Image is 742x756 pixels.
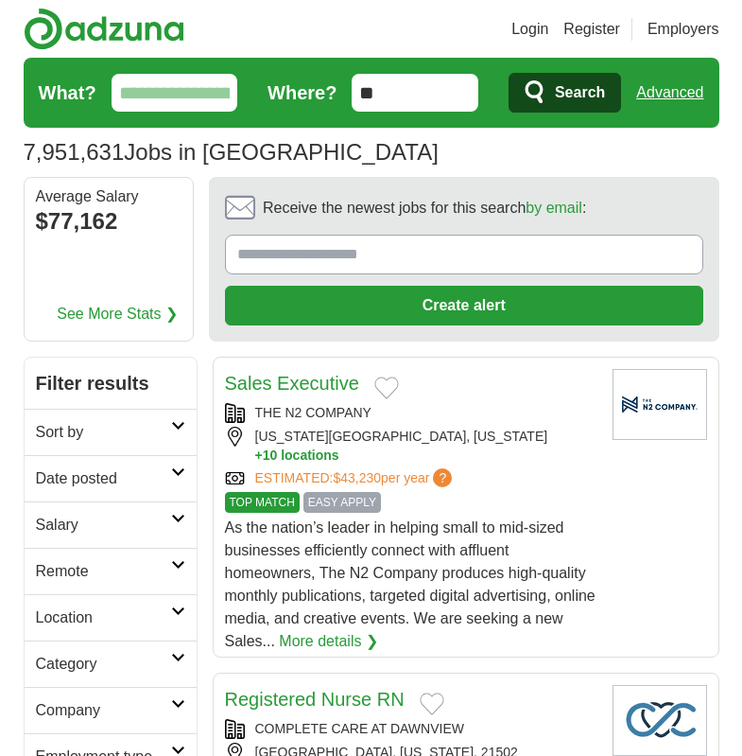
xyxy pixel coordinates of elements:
a: by email [526,200,582,216]
h1: Jobs in [GEOGRAPHIC_DATA] [24,139,439,165]
img: Adzuna logo [24,8,184,50]
h2: Salary [36,514,171,536]
span: Receive the newest jobs for this search : [263,197,586,220]
h2: Remote [36,560,171,583]
span: Search [555,74,605,112]
a: Category [25,641,197,687]
a: Company [25,687,197,733]
h2: Date posted [36,467,171,490]
button: +10 locations [255,447,597,465]
img: Company logo [613,369,707,440]
div: COMPLETE CARE AT DAWNVIEW [225,719,597,739]
h2: Location [36,607,171,629]
a: More details ❯ [279,630,378,653]
span: $43,230 [333,470,381,485]
h2: Filter results [25,358,197,409]
span: + [255,447,263,465]
span: 7,951,631 [24,135,125,169]
a: See More Stats ❯ [57,303,178,325]
span: ? [433,468,452,487]
button: Search [509,73,621,113]
a: Remote [25,548,197,594]
a: Advanced [636,74,703,112]
h2: Sort by [36,421,171,444]
a: Sort by [25,409,197,455]
div: [US_STATE][GEOGRAPHIC_DATA], [US_STATE] [225,427,597,465]
div: Average Salary [36,189,181,204]
span: As the nation’s leader in helping small to mid-sized businesses efficiently connect with affluent... [225,519,595,649]
a: Employers [647,18,719,41]
div: THE N2 COMPANY [225,403,597,423]
a: Location [25,594,197,641]
a: Registered Nurse RN [225,689,405,710]
a: Sales Executive [225,373,359,394]
h2: Company [36,699,171,722]
span: TOP MATCH [225,492,300,513]
button: Add to favorite jobs [420,693,444,715]
h2: Category [36,653,171,676]
button: Create alert [225,286,703,325]
a: Login [511,18,548,41]
a: Salary [25,501,197,548]
a: Date posted [25,455,197,501]
label: What? [39,79,96,107]
button: Add to favorite jobs [374,377,399,399]
a: ESTIMATED:$43,230per year? [255,468,457,488]
img: Company logo [613,685,707,756]
span: EASY APPLY [303,492,381,513]
div: $77,162 [36,204,181,238]
a: Register [563,18,620,41]
label: Where? [267,79,336,107]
